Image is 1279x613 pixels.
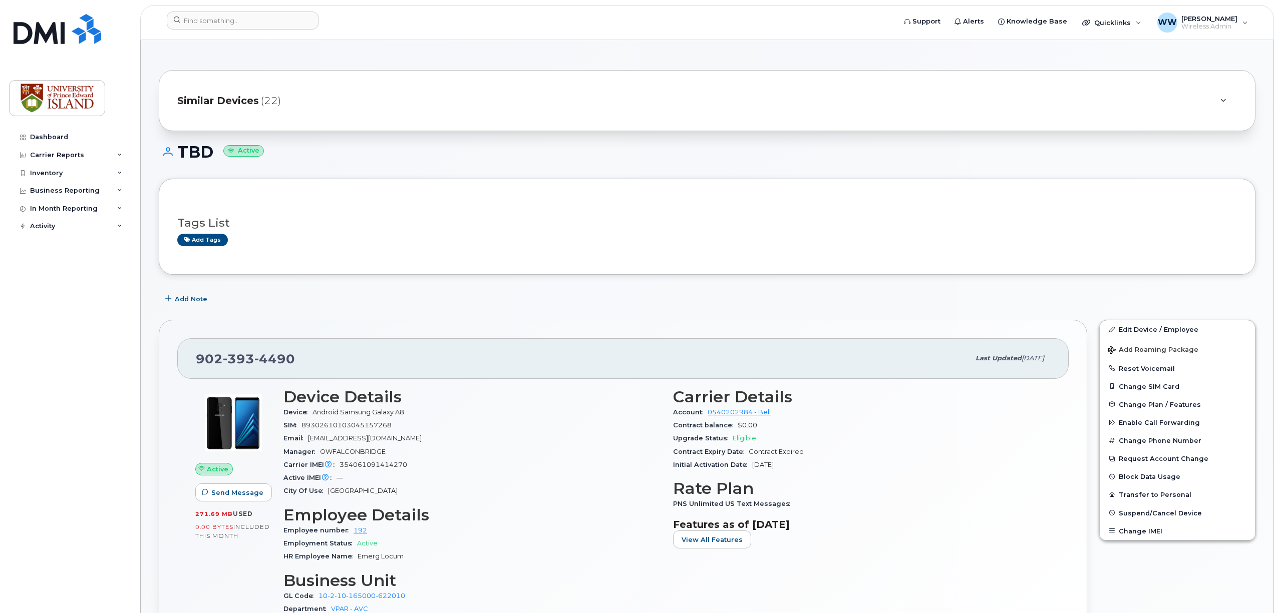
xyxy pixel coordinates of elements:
[358,552,404,560] span: Emerg Locum
[1100,522,1255,540] button: Change IMEI
[223,145,264,157] small: Active
[1119,509,1202,516] span: Suspend/Cancel Device
[752,461,774,468] span: [DATE]
[320,448,386,455] span: OWFALCONBRIDGE
[354,526,367,534] a: 192
[1100,395,1255,413] button: Change Plan / Features
[283,474,337,481] span: Active IMEI
[328,487,398,494] span: [GEOGRAPHIC_DATA]
[1100,504,1255,522] button: Suspend/Cancel Device
[283,388,661,406] h3: Device Details
[673,530,751,548] button: View All Features
[177,217,1237,229] h3: Tags List
[318,592,405,599] a: 10-2-10-165000-622010
[331,605,368,612] a: VPAR - AVC
[207,464,228,474] span: Active
[261,94,281,108] span: (22)
[195,510,233,517] span: 271.69 MB
[283,592,318,599] span: GL Code
[1100,485,1255,503] button: Transfer to Personal
[223,351,254,366] span: 393
[159,143,1255,161] h1: TBD
[195,483,272,501] button: Send Message
[673,434,733,442] span: Upgrade Status
[283,434,308,442] span: Email
[1100,359,1255,377] button: Reset Voicemail
[308,434,422,442] span: [EMAIL_ADDRESS][DOMAIN_NAME]
[1100,431,1255,449] button: Change Phone Number
[738,421,757,429] span: $0.00
[177,234,228,246] a: Add tags
[1100,339,1255,359] button: Add Roaming Package
[159,290,216,308] button: Add Note
[673,518,1051,530] h3: Features as of [DATE]
[283,506,661,524] h3: Employee Details
[233,510,253,517] span: used
[254,351,295,366] span: 4490
[283,408,312,416] span: Device
[1100,449,1255,467] button: Request Account Change
[673,388,1051,406] h3: Carrier Details
[1108,346,1198,355] span: Add Roaming Package
[708,408,771,416] a: 0540202984 - Bell
[283,552,358,560] span: HR Employee Name
[196,351,295,366] span: 902
[175,294,207,304] span: Add Note
[733,434,756,442] span: Eligible
[283,448,320,455] span: Manager
[283,421,301,429] span: SIM
[673,421,738,429] span: Contract balance
[1100,377,1255,395] button: Change SIM Card
[195,523,233,530] span: 0.00 Bytes
[682,535,743,544] span: View All Features
[283,571,661,589] h3: Business Unit
[283,461,340,468] span: Carrier IMEI
[283,605,331,612] span: Department
[1022,354,1044,362] span: [DATE]
[749,448,804,455] span: Contract Expired
[673,500,795,507] span: PNS Unlimited US Text Messages
[976,354,1022,362] span: Last updated
[1100,413,1255,431] button: Enable Call Forwarding
[301,421,392,429] span: 89302610103045157268
[1119,400,1201,408] span: Change Plan / Features
[177,94,259,108] span: Similar Devices
[1119,419,1200,426] span: Enable Call Forwarding
[340,461,407,468] span: 354061091414270
[673,448,749,455] span: Contract Expiry Date
[283,526,354,534] span: Employee number
[673,479,1051,497] h3: Rate Plan
[1100,467,1255,485] button: Block Data Usage
[357,539,378,547] span: Active
[195,523,270,539] span: included this month
[203,393,263,453] img: image20231002-3703462-14f2bn2.jpeg
[673,461,752,468] span: Initial Activation Date
[283,539,357,547] span: Employment Status
[337,474,343,481] span: —
[283,487,328,494] span: City Of Use
[312,408,404,416] span: Android Samsung Galaxy A8
[673,408,708,416] span: Account
[211,488,263,497] span: Send Message
[1100,320,1255,338] a: Edit Device / Employee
